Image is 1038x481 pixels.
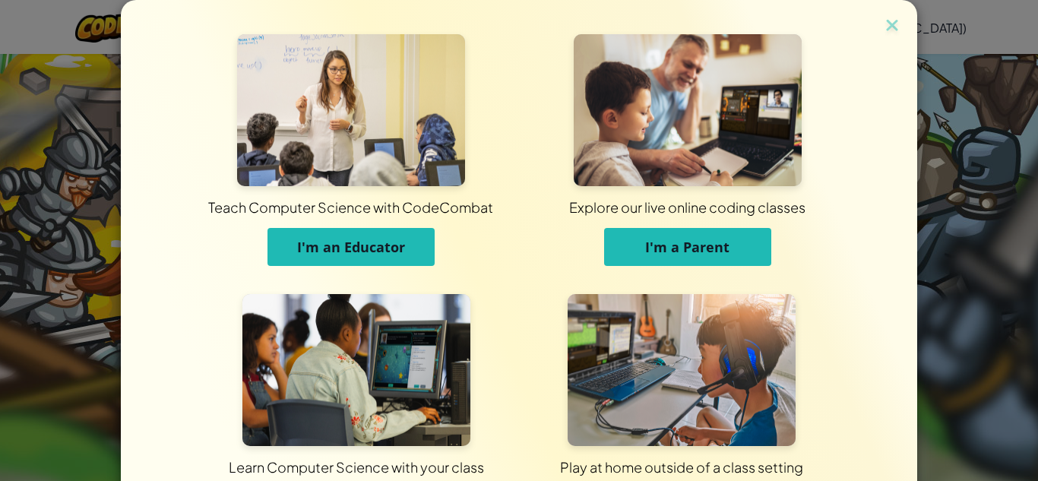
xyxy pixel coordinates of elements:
[237,34,465,186] img: For Educators
[574,34,802,186] img: For Parents
[242,294,470,446] img: For Students
[604,228,771,266] button: I'm a Parent
[267,228,435,266] button: I'm an Educator
[297,238,405,256] span: I'm an Educator
[568,294,796,446] img: For Individuals
[645,238,729,256] span: I'm a Parent
[882,15,902,38] img: close icon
